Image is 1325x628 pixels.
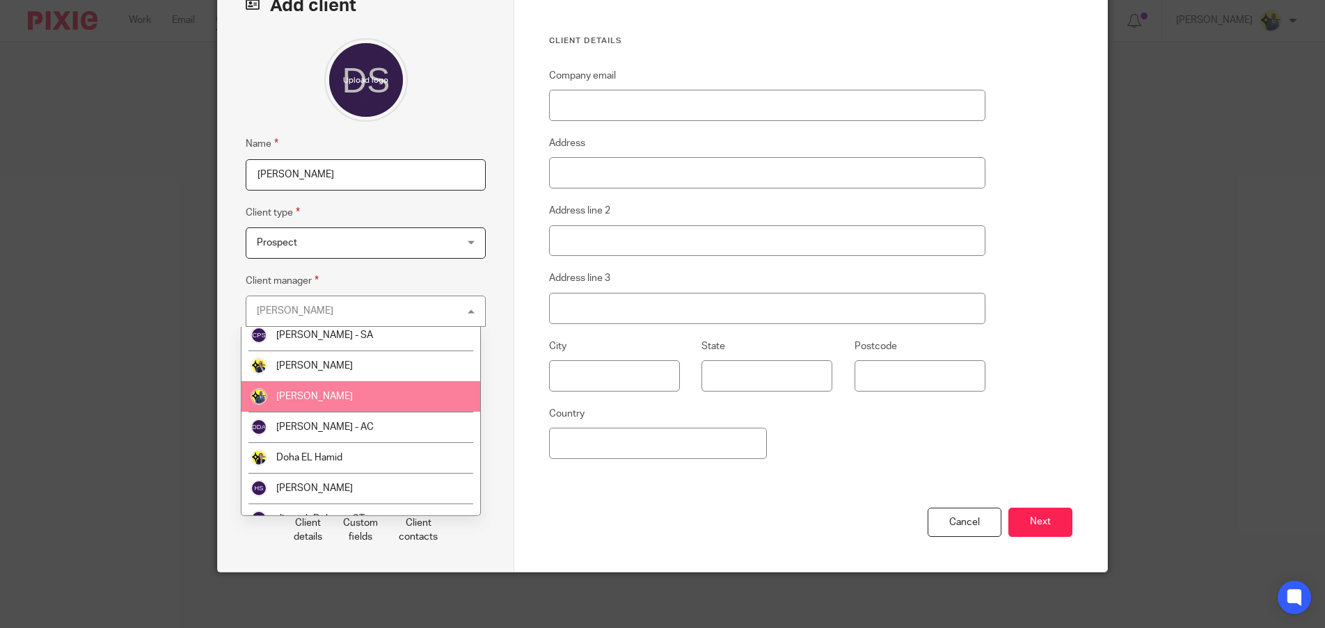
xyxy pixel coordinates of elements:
[257,306,333,316] div: [PERSON_NAME]
[251,327,267,344] img: svg%3E
[251,388,267,405] img: Dennis-Starbridge.jpg
[246,273,319,289] label: Client manager
[549,204,610,218] label: Address line 2
[276,514,365,524] span: Jignesh Dekate - CT
[549,69,616,83] label: Company email
[343,516,378,545] p: Custom fields
[251,357,267,374] img: Dan-Starbridge%20(1).jpg
[549,271,610,285] label: Address line 3
[257,238,297,248] span: Prospect
[251,510,267,527] img: svg%3E
[399,516,438,545] p: Client contacts
[549,407,585,421] label: Country
[251,480,267,497] img: svg%3E
[294,516,322,545] p: Client details
[276,453,342,462] span: Doha EL Hamid
[276,392,353,401] span: [PERSON_NAME]
[276,483,353,493] span: [PERSON_NAME]
[928,508,1001,538] div: Cancel
[251,449,267,466] img: Doha-Starbridge.jpg
[855,339,897,353] label: Postcode
[246,204,300,220] label: Client type
[549,35,985,47] h3: Client details
[276,330,373,340] span: [PERSON_NAME] - SA
[549,136,585,150] label: Address
[246,136,278,152] label: Name
[251,419,267,435] img: svg%3E
[549,339,566,353] label: City
[276,422,374,432] span: [PERSON_NAME] - AC
[1008,508,1072,538] button: Next
[276,361,353,371] span: [PERSON_NAME]
[701,339,725,353] label: State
